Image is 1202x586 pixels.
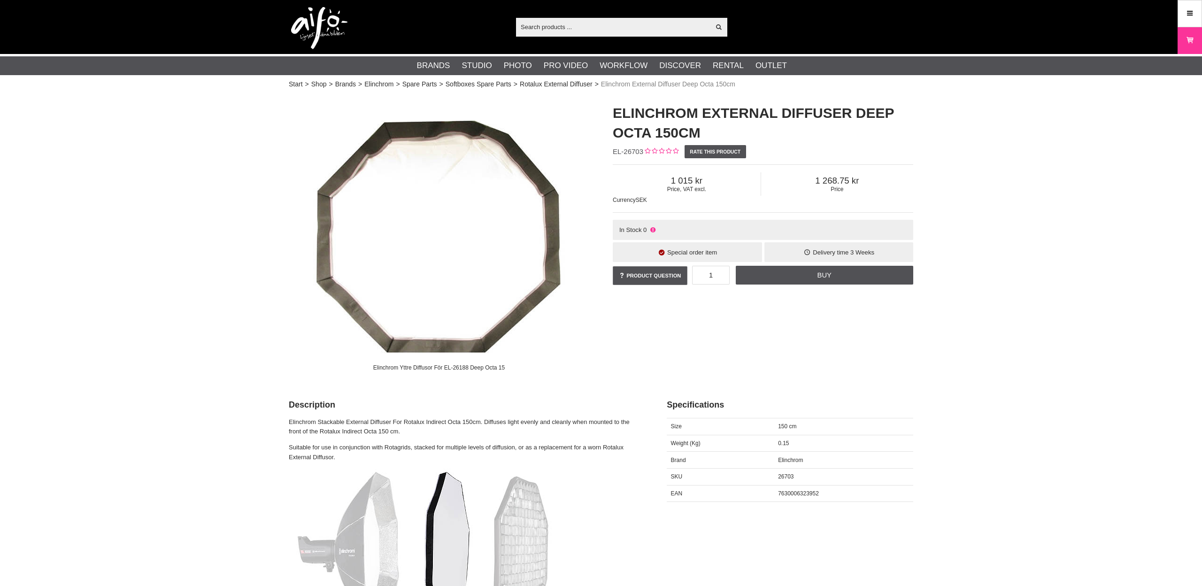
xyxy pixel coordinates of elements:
span: 26703 [778,473,794,480]
a: Studio [462,60,492,72]
span: SKU [671,473,683,480]
span: Elinchrom External Diffuser Deep Octa 150cm [601,79,735,89]
a: Softboxes Spare Parts [446,79,511,89]
span: > [329,79,332,89]
span: 7630006323952 [778,490,819,497]
a: Spare Parts [402,79,437,89]
span: EL-26703 [613,147,643,155]
a: Product question [613,266,687,285]
span: Elinchrom [778,457,803,463]
span: In Stock [619,226,642,233]
a: Rate this product [685,145,746,158]
a: Discover [659,60,701,72]
span: > [305,79,309,89]
span: 0 [643,226,647,233]
span: Price [761,186,913,193]
span: Brand [671,457,686,463]
span: > [514,79,517,89]
a: Rental [713,60,744,72]
i: Not in stock [649,226,656,233]
img: logo.png [291,7,347,49]
span: Currency [613,197,636,203]
span: Price, VAT excl. [613,186,761,193]
a: Pro Video [544,60,588,72]
h1: Elinchrom External Diffuser Deep Octa 150cm [613,103,913,143]
span: 1 268.75 [761,176,913,186]
span: Weight (Kg) [671,440,701,447]
span: 3 Weeks [850,249,874,256]
h2: Description [289,399,643,411]
div: Elinchrom Yttre Diffusor För EL-26188 Deep Octa 15 [365,359,513,376]
span: > [439,79,443,89]
span: 150 cm [778,423,796,430]
a: Photo [504,60,532,72]
span: Special order item [667,249,717,256]
span: > [396,79,400,89]
h2: Specifications [667,399,913,411]
span: Delivery time [813,249,848,256]
p: Elinchrom Stackable External Diffuser For Rotalux Indirect Octa 150cm. Diffuses light evenly and ... [289,417,643,437]
a: Brands [335,79,356,89]
p: Suitable for use in conjunction with Rotagrids, stacked for multiple levels of diffusion, or as a... [289,443,643,463]
a: Rotalux External Diffuser [520,79,593,89]
span: EAN [671,490,683,497]
a: Start [289,79,303,89]
span: Size [671,423,682,430]
div: Customer rating: 0 [643,147,678,157]
a: Buy [736,266,913,285]
span: 0.15 [778,440,789,447]
a: Shop [311,79,327,89]
span: > [358,79,362,89]
a: Brands [417,60,450,72]
span: SEK [636,197,647,203]
a: Outlet [755,60,787,72]
a: Elinchrom [364,79,393,89]
input: Search products ... [516,20,710,34]
img: Elinchrom Yttre Diffusor För EL-26188 Deep Octa 15 [298,94,580,376]
a: Workflow [600,60,647,72]
span: 1 015 [613,176,761,186]
span: > [595,79,599,89]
